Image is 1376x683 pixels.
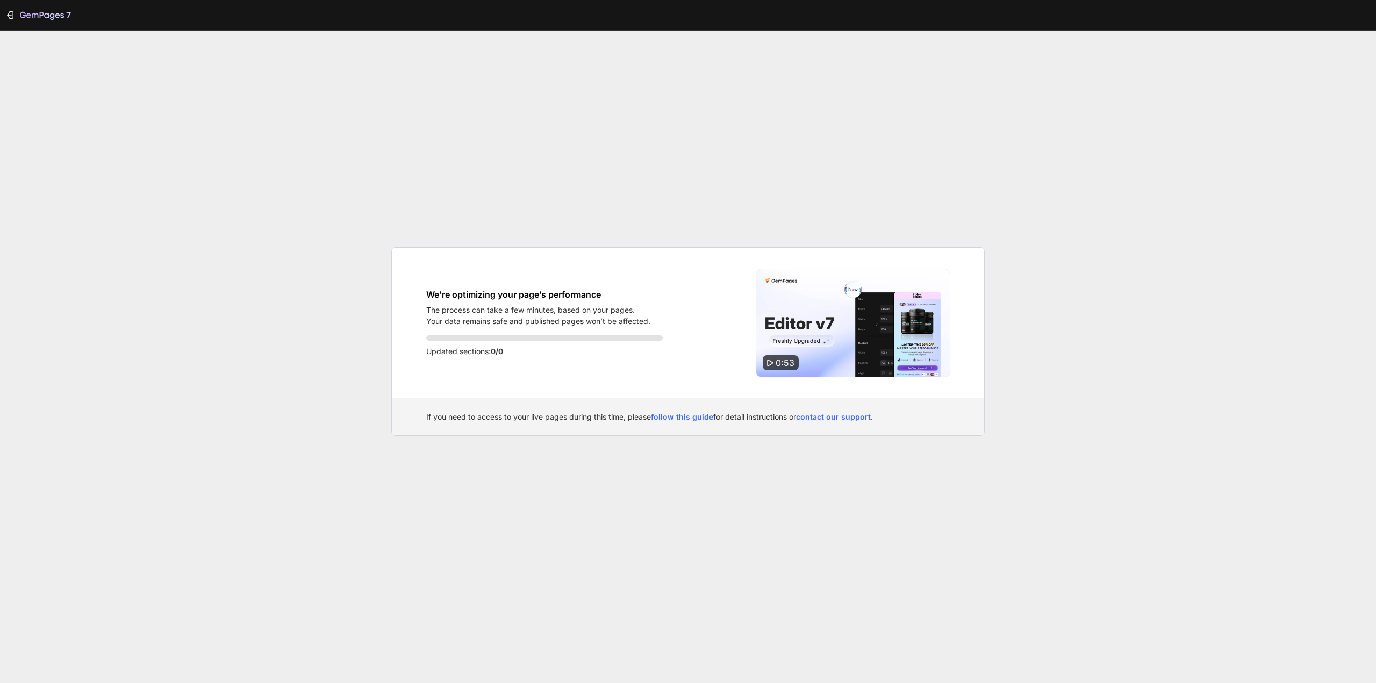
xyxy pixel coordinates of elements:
span: 0/0 [491,347,503,356]
h1: We’re optimizing your page’s performance [426,288,650,301]
a: contact our support [796,412,871,421]
p: Updated sections: [426,345,663,358]
span: 0:53 [776,357,794,368]
p: Your data remains safe and published pages won’t be affected. [426,315,650,327]
a: follow this guide [651,412,713,421]
p: The process can take a few minutes, based on your pages. [426,304,650,315]
img: Video thumbnail [756,269,950,377]
p: 7 [66,9,71,21]
div: If you need to access to your live pages during this time, please for detail instructions or . [426,411,950,422]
